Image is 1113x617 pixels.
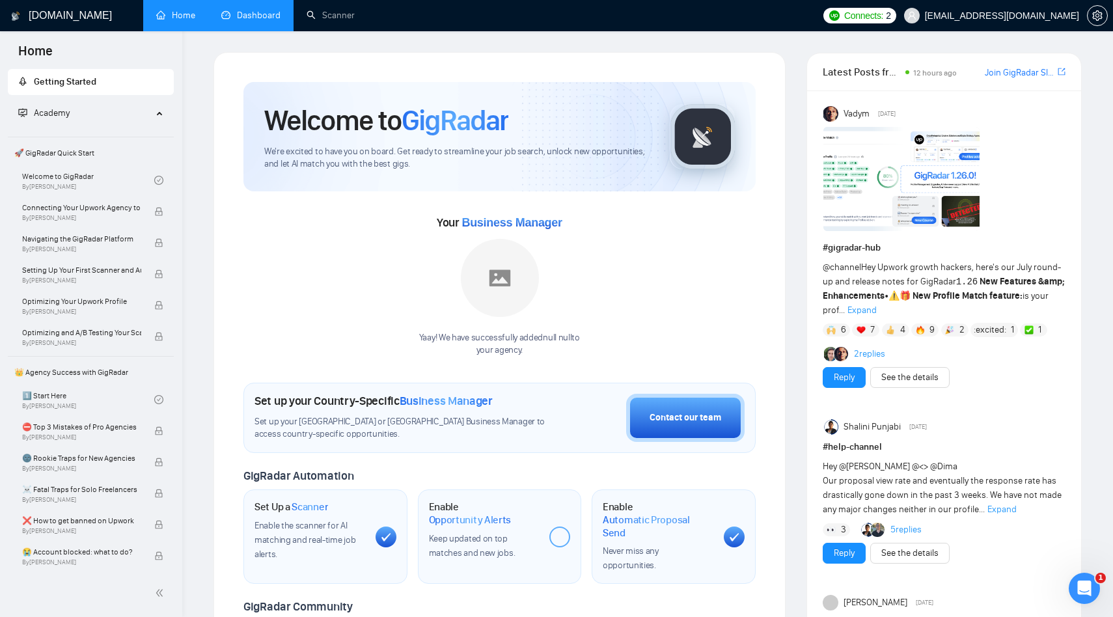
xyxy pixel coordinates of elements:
[841,523,846,536] span: 3
[603,514,713,539] span: Automatic Proposal Send
[890,523,922,536] a: 5replies
[154,520,163,529] span: lock
[1095,573,1106,583] span: 1
[22,558,141,566] span: By [PERSON_NAME]
[1087,5,1108,26] button: setting
[1024,325,1034,335] img: ✅
[22,339,141,347] span: By [PERSON_NAME]
[154,269,163,279] span: lock
[243,599,353,614] span: GigRadar Community
[461,216,562,229] span: Business Manager
[900,323,905,336] span: 4
[18,77,27,86] span: rocket
[985,66,1055,80] a: Join GigRadar Slack Community
[292,500,328,514] span: Scanner
[154,176,163,185] span: check-circle
[870,543,950,564] button: See the details
[823,262,1065,316] span: Hey Upwork growth hackers, here's our July round-up and release notes for GigRadar • is your prof...
[1058,66,1065,77] span: export
[888,290,900,301] span: ⚠️
[22,527,141,535] span: By [PERSON_NAME]
[22,264,141,277] span: Setting Up Your First Scanner and Auto-Bidder
[254,394,493,408] h1: Set up your Country-Specific
[907,11,916,20] span: user
[913,290,1023,301] strong: New Profile Match feature:
[823,262,861,273] span: @channel
[1038,323,1041,336] span: 1
[1069,573,1100,604] iframe: Intercom live chat
[18,108,27,117] span: fund-projection-screen
[155,586,168,599] span: double-left
[154,301,163,310] span: lock
[626,394,745,442] button: Contact our team
[254,416,549,441] span: Set up your [GEOGRAPHIC_DATA] or [GEOGRAPHIC_DATA] Business Manager to access country-specific op...
[221,10,281,21] a: dashboardDashboard
[1058,66,1065,78] a: export
[916,325,925,335] img: 🔥
[154,426,163,435] span: lock
[154,332,163,341] span: lock
[913,68,957,77] span: 12 hours ago
[264,103,508,138] h1: Welcome to
[154,489,163,498] span: lock
[22,496,141,504] span: By [PERSON_NAME]
[870,367,950,388] button: See the details
[900,290,911,301] span: 🎁
[823,241,1065,255] h1: # gigradar-hub
[22,420,141,433] span: ⛔ Top 3 Mistakes of Pro Agencies
[603,545,659,571] span: Never miss any opportunities.
[400,394,493,408] span: Business Manager
[844,8,883,23] span: Connects:
[154,395,163,404] span: check-circle
[860,523,875,537] img: Shalini Punjabi
[254,500,328,514] h1: Set Up a
[823,127,980,231] img: F09AC4U7ATU-image.png
[402,103,508,138] span: GigRadar
[878,108,896,120] span: [DATE]
[871,523,885,537] img: Viktor Ostashevskyi
[881,546,939,560] a: See the details
[154,238,163,247] span: lock
[670,104,735,169] img: gigradar-logo.png
[11,6,20,27] img: logo
[22,452,141,465] span: 🌚 Rookie Traps for New Agencies
[429,500,540,526] h1: Enable
[429,533,515,558] span: Keep updated on top matches and new jobs.
[823,367,866,388] button: Reply
[945,325,954,335] img: 🎉
[857,325,866,335] img: ❤️
[854,348,885,361] a: 2replies
[841,323,846,336] span: 6
[429,514,512,527] span: Opportunity Alerts
[243,469,353,483] span: GigRadar Automation
[823,543,866,564] button: Reply
[881,370,939,385] a: See the details
[956,277,978,287] code: 1.26
[264,146,649,171] span: We're excited to have you on board. Get ready to streamline your job search, unlock new opportuni...
[844,420,901,434] span: Shalini Punjabi
[22,166,154,195] a: Welcome to GigRadarBy[PERSON_NAME]
[1087,10,1108,21] a: setting
[9,140,172,166] span: 🚀 GigRadar Quick Start
[886,325,895,335] img: 👍
[827,525,836,534] img: 👀
[22,277,141,284] span: By [PERSON_NAME]
[307,10,355,21] a: searchScanner
[156,10,195,21] a: homeHome
[827,325,836,335] img: 🙌
[461,239,539,317] img: placeholder.png
[987,504,1017,515] span: Expand
[419,344,580,357] p: your agency .
[886,8,891,23] span: 2
[22,385,154,414] a: 1️⃣ Start HereBy[PERSON_NAME]
[1011,323,1014,336] span: 1
[844,107,870,121] span: Vadym
[844,596,907,610] span: [PERSON_NAME]
[254,520,355,560] span: Enable the scanner for AI matching and real-time job alerts.
[154,207,163,216] span: lock
[1088,10,1107,21] span: setting
[829,10,840,21] img: upwork-logo.png
[22,545,141,558] span: 😭 Account blocked: what to do?
[823,440,1065,454] h1: # help-channel
[419,332,580,357] div: Yaay! We have successfully added null null to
